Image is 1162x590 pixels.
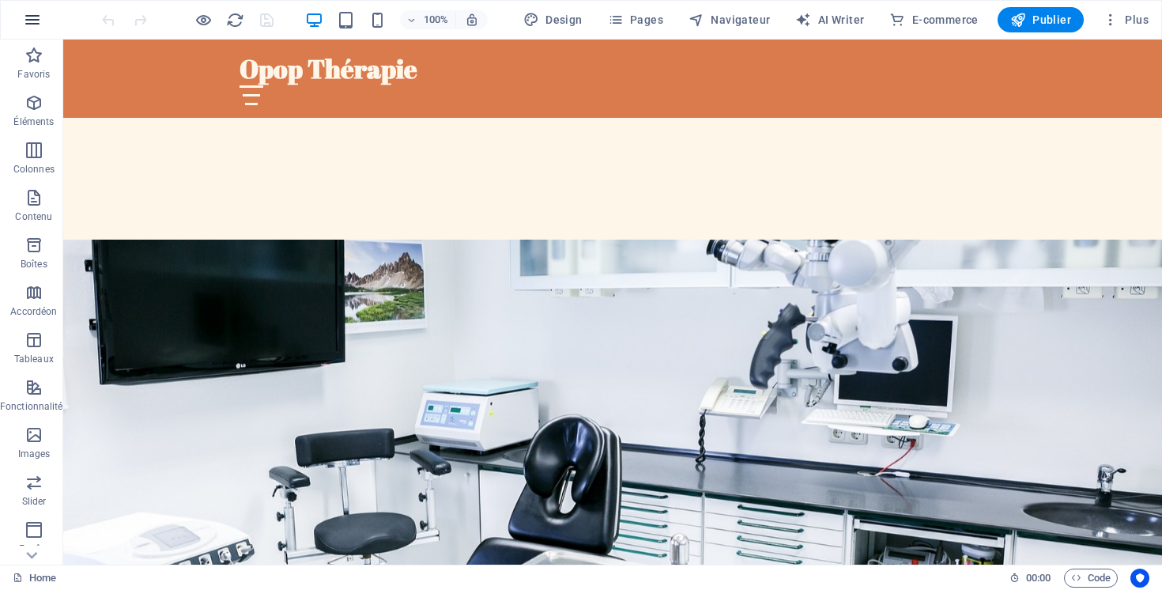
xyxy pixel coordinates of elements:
[424,10,449,29] h6: 100%
[1096,7,1155,32] button: Plus
[883,7,984,32] button: E-commerce
[194,10,213,29] button: Cliquez ici pour quitter le mode Aperçu et poursuivre l'édition.
[13,115,54,128] p: Éléments
[13,569,56,588] a: Cliquez pour annuler la sélection. Double-cliquez pour ouvrir Pages.
[795,12,864,28] span: AI Writer
[22,495,47,508] p: Slider
[18,448,51,460] p: Images
[1026,569,1051,588] span: 00 00
[21,258,47,270] p: Boîtes
[1130,569,1149,588] button: Usercentrics
[523,12,583,28] span: Design
[14,353,54,365] p: Tableaux
[998,7,1084,32] button: Publier
[19,543,49,555] p: En-tête
[789,7,870,32] button: AI Writer
[608,12,663,28] span: Pages
[602,7,670,32] button: Pages
[226,11,244,29] i: Actualiser la page
[1037,572,1039,584] span: :
[682,7,776,32] button: Navigateur
[225,10,244,29] button: reload
[689,12,770,28] span: Navigateur
[1010,12,1071,28] span: Publier
[15,210,52,223] p: Contenu
[1103,12,1149,28] span: Plus
[1064,569,1118,588] button: Code
[1071,569,1111,588] span: Code
[517,7,589,32] button: Design
[17,68,50,81] p: Favoris
[1009,569,1051,588] h6: Durée de la session
[10,305,57,318] p: Accordéon
[400,10,456,29] button: 100%
[13,163,55,176] p: Colonnes
[889,12,978,28] span: E-commerce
